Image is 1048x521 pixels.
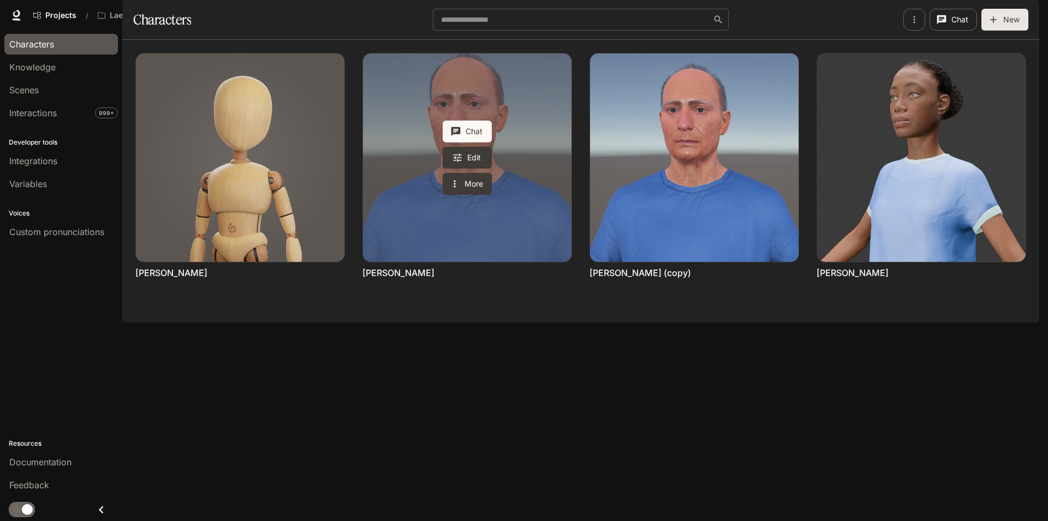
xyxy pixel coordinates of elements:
h1: Characters [133,9,191,31]
a: [PERSON_NAME] [817,267,889,279]
button: More actions [443,173,492,195]
button: Open workspace menu [93,4,154,26]
a: Edit James Turner [443,147,492,169]
a: [PERSON_NAME] [135,267,207,279]
a: [PERSON_NAME] (copy) [589,267,691,279]
button: Chat [930,9,977,31]
img: Monique Turner [817,53,1026,262]
a: [PERSON_NAME] [362,267,434,279]
div: / [81,10,93,21]
a: James Turner [363,53,571,262]
img: James Test [136,53,344,262]
p: Laerdal [110,11,138,20]
button: Chat with James Turner [443,121,492,142]
a: Go to projects [28,4,81,26]
button: New [981,9,1028,31]
img: James Turner (copy) [590,53,799,262]
span: Projects [45,11,76,20]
